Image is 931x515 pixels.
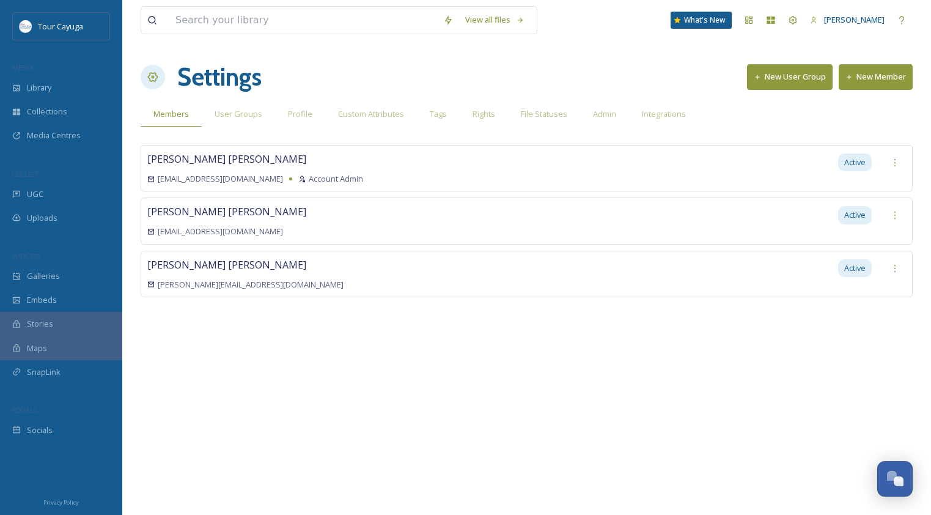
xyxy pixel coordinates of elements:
[844,157,866,168] span: Active
[430,108,447,120] span: Tags
[473,108,495,120] span: Rights
[12,169,39,179] span: COLLECT
[147,258,306,272] span: [PERSON_NAME] [PERSON_NAME]
[459,8,531,32] a: View all files
[27,343,47,354] span: Maps
[27,188,43,200] span: UGC
[27,82,51,94] span: Library
[338,108,404,120] span: Custom Attributes
[804,8,891,32] a: [PERSON_NAME]
[844,209,866,221] span: Active
[844,262,866,274] span: Active
[642,108,686,120] span: Integrations
[12,406,37,415] span: SOCIALS
[177,59,262,95] h1: Settings
[27,424,53,436] span: Socials
[12,251,40,261] span: WIDGETS
[147,152,306,166] span: [PERSON_NAME] [PERSON_NAME]
[27,106,67,117] span: Collections
[158,226,283,237] span: [EMAIL_ADDRESS][DOMAIN_NAME]
[27,130,81,141] span: Media Centres
[877,461,913,497] button: Open Chat
[158,279,344,291] span: [PERSON_NAME][EMAIL_ADDRESS][DOMAIN_NAME]
[309,173,363,185] span: Account Admin
[27,318,53,330] span: Stories
[215,108,262,120] span: User Groups
[38,21,83,32] span: Tour Cayuga
[27,366,61,378] span: SnapLink
[27,270,60,282] span: Galleries
[20,20,32,32] img: download.jpeg
[27,294,57,306] span: Embeds
[521,108,567,120] span: File Statuses
[43,494,79,509] a: Privacy Policy
[153,108,189,120] span: Members
[747,64,833,89] button: New User Group
[12,63,34,72] span: MEDIA
[43,498,79,506] span: Privacy Policy
[671,12,732,29] a: What's New
[169,7,437,34] input: Search your library
[27,212,57,224] span: Uploads
[147,205,306,218] span: [PERSON_NAME] [PERSON_NAME]
[288,108,312,120] span: Profile
[593,108,616,120] span: Admin
[839,64,913,89] button: New Member
[824,14,885,25] span: [PERSON_NAME]
[158,173,283,185] span: [EMAIL_ADDRESS][DOMAIN_NAME]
